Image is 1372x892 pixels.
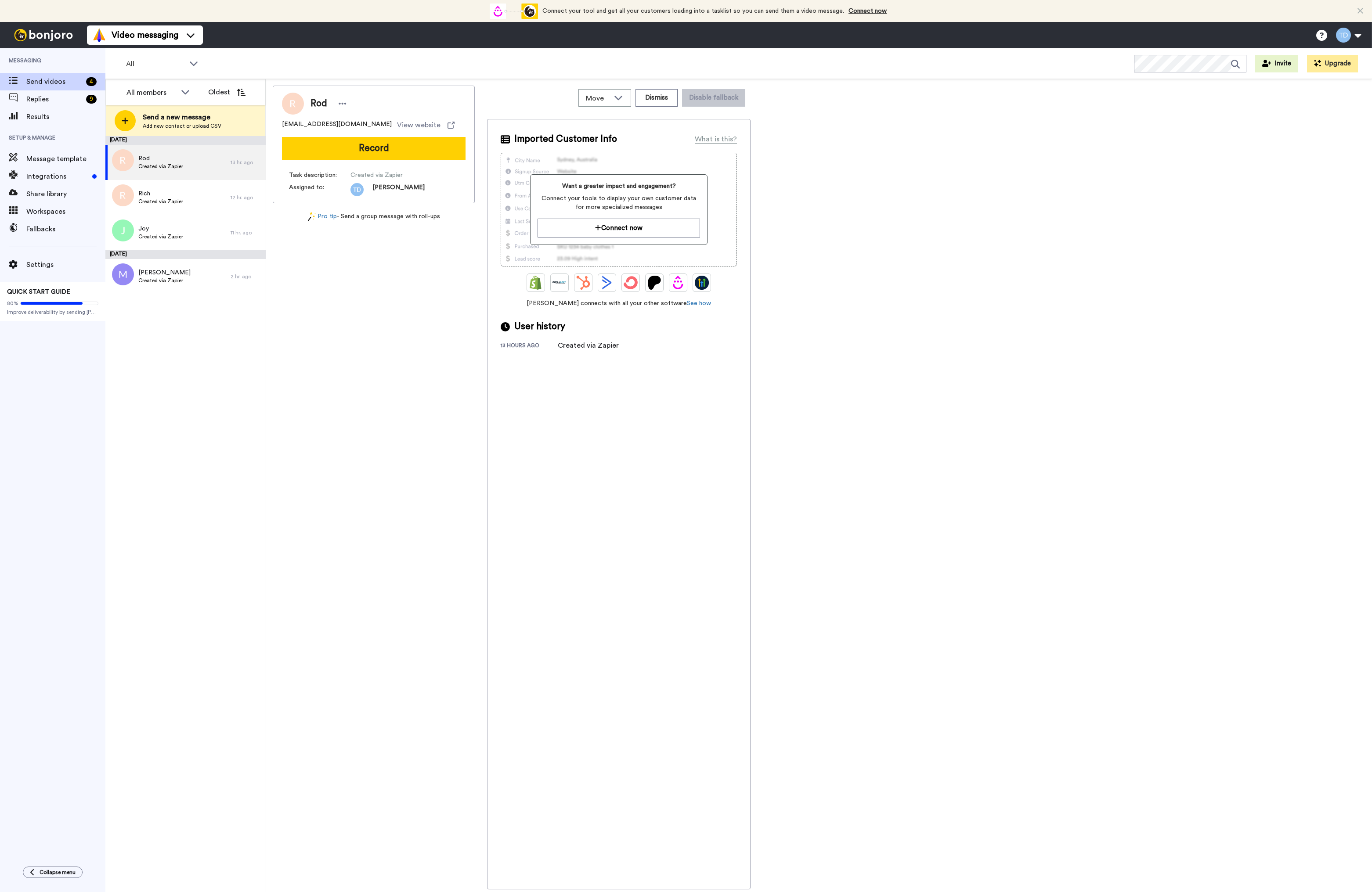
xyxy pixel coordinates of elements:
[126,87,177,98] div: All members
[138,189,183,198] span: Rich
[26,154,105,164] span: Message template
[40,869,76,876] span: Collapse menu
[647,276,661,290] img: Patreon
[92,28,106,42] img: vm-color.svg
[514,320,565,333] span: User history
[311,97,327,110] span: Rod
[538,219,700,237] button: Connect now
[231,159,261,166] div: 13 hr. ago
[1307,55,1358,72] button: Upgrade
[112,29,178,41] span: Video messaging
[308,212,337,221] a: Pro tip
[112,263,134,285] img: m.png
[138,154,183,163] span: Rod
[624,276,638,290] img: ConvertKit
[538,182,700,191] span: Want a greater impact and engagement?
[26,189,105,199] span: Share library
[26,171,89,182] span: Integrations
[397,120,440,130] span: View website
[576,276,590,290] img: Hubspot
[138,198,183,205] span: Created via Zapier
[586,93,610,104] span: Move
[138,268,191,277] span: [PERSON_NAME]
[514,133,617,146] span: Imported Customer Info
[542,8,844,14] span: Connect your tool and get all your customers loading into a tasklist so you can send them a video...
[231,273,261,280] div: 2 hr. ago
[126,59,185,69] span: All
[289,183,350,196] span: Assigned to:
[350,183,364,196] img: td.png
[11,29,76,41] img: bj-logo-header-white.svg
[501,342,558,351] div: 13 hours ago
[600,276,614,290] img: ActiveCampaign
[112,149,134,171] img: r.png
[105,136,266,145] div: [DATE]
[490,4,538,19] div: animation
[282,137,466,160] button: Record
[26,76,83,87] span: Send videos
[138,224,183,233] span: Joy
[695,134,737,144] div: What is this?
[86,77,97,86] div: 4
[26,94,83,104] span: Replies
[7,309,98,316] span: Improve deliverability by sending [PERSON_NAME]’s from your own email
[138,233,183,240] span: Created via Zapier
[529,276,543,290] img: Shopify
[26,224,105,234] span: Fallbacks
[695,276,709,290] img: GoHighLevel
[26,111,105,122] span: Results
[397,120,455,130] a: View website
[501,299,737,308] span: [PERSON_NAME] connects with all your other software
[138,163,183,170] span: Created via Zapier
[26,206,105,217] span: Workspaces
[23,867,83,878] button: Collapse menu
[289,171,350,180] span: Task description :
[143,112,221,122] span: Send a new message
[26,259,105,270] span: Settings
[273,212,475,221] div: - Send a group message with roll-ups
[105,250,266,259] div: [DATE]
[231,229,261,236] div: 11 hr. ago
[671,276,685,290] img: Drip
[282,120,392,130] span: [EMAIL_ADDRESS][DOMAIN_NAME]
[112,219,134,241] img: j.png
[682,89,745,107] button: Disable fallback
[202,83,252,101] button: Oldest
[231,194,261,201] div: 12 hr. ago
[1255,55,1298,72] button: Invite
[552,276,567,290] img: Ontraport
[558,340,619,351] div: Created via Zapier
[848,8,887,14] a: Connect now
[86,95,97,104] div: 9
[308,212,316,221] img: magic-wand.svg
[538,194,700,212] span: Connect your tools to display your own customer data for more specialized messages
[112,184,134,206] img: r.png
[143,122,221,129] span: Add new contact or upload CSV
[372,183,425,196] span: [PERSON_NAME]
[282,93,304,115] img: Image of Rod
[635,89,678,107] button: Dismiss
[7,300,18,307] span: 80%
[138,277,191,284] span: Created via Zapier
[350,171,434,180] span: Created via Zapier
[687,300,711,306] a: See how
[7,289,70,295] span: QUICK START GUIDE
